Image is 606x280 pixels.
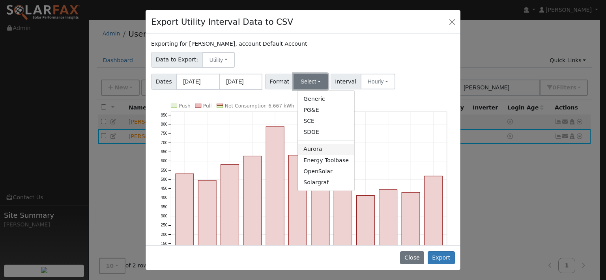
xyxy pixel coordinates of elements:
[151,74,176,90] span: Dates
[176,174,194,271] rect: onclick=""
[334,167,352,271] rect: onclick=""
[298,177,354,188] a: Solargraf
[161,168,168,172] text: 550
[161,122,168,126] text: 800
[151,40,307,48] label: Exporting for [PERSON_NAME], account Default Account
[243,156,262,271] rect: onclick=""
[161,159,168,163] text: 600
[298,144,354,155] a: Aurora
[161,195,168,200] text: 400
[198,180,216,271] rect: onclick=""
[161,113,168,117] text: 850
[424,176,442,271] rect: onclick=""
[266,126,284,271] rect: onclick=""
[151,16,293,28] h4: Export Utility Interval Data to CSV
[298,93,354,104] a: Generic
[298,116,354,127] a: SCE
[294,74,328,89] button: Select
[161,223,168,227] text: 250
[161,232,168,236] text: 200
[161,150,168,154] text: 650
[161,177,168,182] text: 500
[265,74,294,89] span: Format
[298,155,354,166] a: Energy Toolbase
[331,74,361,89] span: Interval
[179,103,191,109] text: Push
[161,186,168,191] text: 450
[161,205,168,209] text: 350
[447,16,458,27] button: Close
[225,103,294,109] text: Net Consumption 6,667 kWh
[289,155,307,271] rect: onclick=""
[203,103,212,109] text: Pull
[298,127,354,138] a: SDGE
[361,74,395,89] button: Hourly
[221,164,239,271] rect: onclick=""
[161,214,168,218] text: 300
[161,140,168,145] text: 700
[428,251,455,265] button: Export
[400,251,424,265] button: Close
[402,192,420,271] rect: onclick=""
[298,104,354,115] a: PG&E
[161,131,168,135] text: 750
[202,52,235,68] button: Utility
[151,52,203,68] span: Data to Export:
[161,241,168,246] text: 150
[356,195,374,271] rect: onclick=""
[311,154,329,271] rect: onclick=""
[298,166,354,177] a: OpenSolar
[379,189,397,271] rect: onclick=""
